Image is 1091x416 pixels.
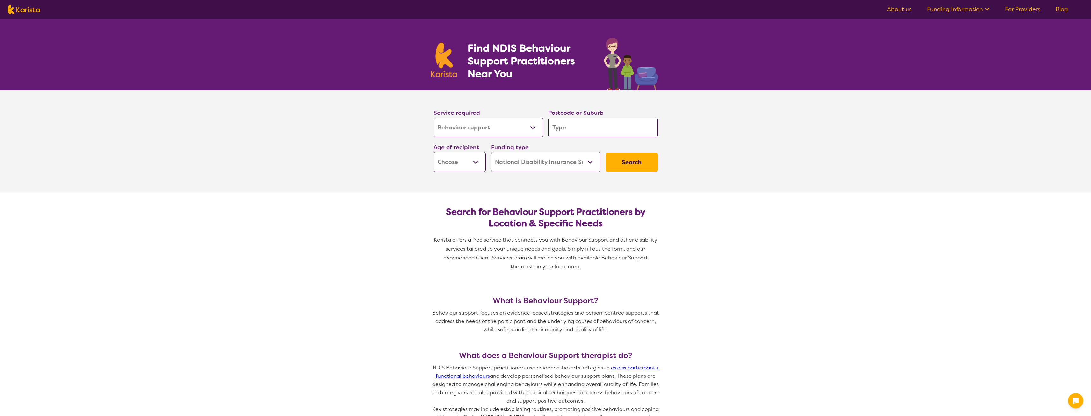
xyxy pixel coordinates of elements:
h3: What is Behaviour Support? [431,296,660,305]
h2: Search for Behaviour Support Practitioners by Location & Specific Needs [439,206,653,229]
button: Search [606,153,658,172]
label: Postcode or Suburb [548,109,604,117]
p: Behaviour support focuses on evidence-based strategies and person-centred supports that address t... [431,309,660,334]
img: Karista logo [431,43,457,77]
label: Service required [434,109,480,117]
label: Funding type [491,143,529,151]
p: Karista offers a free service that connects you with Behaviour Support and other disability servi... [431,236,660,271]
input: Type [548,118,658,137]
p: NDIS Behaviour Support practitioners use evidence-based strategies to and develop personalised be... [431,364,660,405]
label: Age of recipient [434,143,479,151]
a: Funding Information [927,5,990,13]
img: behaviour-support [602,34,660,90]
a: Blog [1056,5,1068,13]
a: About us [887,5,912,13]
h1: Find NDIS Behaviour Support Practitioners Near You [468,42,591,80]
img: Karista logo [8,5,40,14]
a: For Providers [1005,5,1040,13]
h3: What does a Behaviour Support therapist do? [431,351,660,360]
